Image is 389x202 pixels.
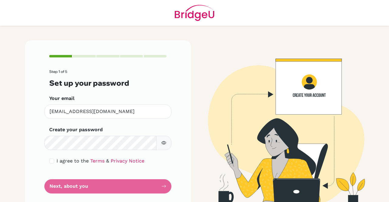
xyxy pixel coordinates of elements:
span: Step 1 of 5 [49,69,67,74]
span: & [106,158,109,164]
a: Privacy Notice [111,158,144,164]
span: I agree to the [57,158,89,164]
input: Insert your email* [44,104,171,119]
label: Create your password [49,126,103,133]
label: Your email [49,95,74,102]
h3: Set up your password [49,79,167,87]
a: Terms [90,158,105,164]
